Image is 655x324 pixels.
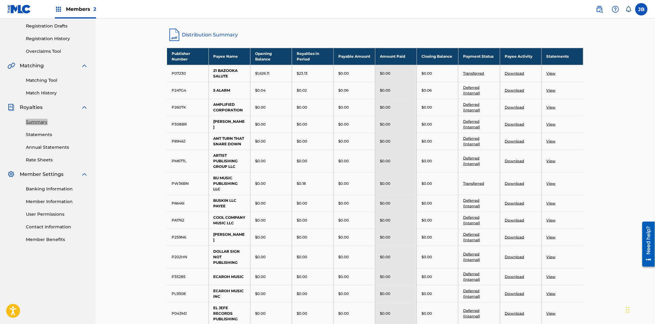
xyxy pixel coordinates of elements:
[338,218,349,223] p: $0.00
[421,201,432,206] p: $0.00
[26,186,88,192] a: Banking Information
[458,48,500,65] th: Payment Status
[463,181,484,186] a: Transferred
[26,211,88,218] a: User Permissions
[421,122,432,127] p: $0.00
[7,104,15,111] img: Royalties
[255,274,266,280] p: $0.00
[505,255,524,259] a: Download
[421,291,432,297] p: $0.00
[93,6,96,12] span: 2
[417,48,458,65] th: Closing Balance
[297,291,307,297] p: $0.00
[26,236,88,243] a: Member Benefits
[255,105,266,110] p: $0.00
[625,6,632,12] div: Notifications
[463,102,480,112] a: Deferred (Internal)
[20,62,44,69] span: Matching
[26,48,88,55] a: Overclaims Tool
[297,254,307,260] p: $0.00
[542,48,583,65] th: Statements
[250,48,292,65] th: Opening Balance
[209,246,250,268] td: DOLLAR SIGN NOT PUBLISHING
[255,201,266,206] p: $0.00
[421,181,432,186] p: $0.00
[167,133,209,150] td: P8946J
[596,6,603,13] img: search
[547,274,556,279] a: View
[255,71,269,76] p: $1,626.11
[7,62,15,69] img: Matching
[255,181,266,186] p: $0.00
[338,254,349,260] p: $0.00
[26,35,88,42] a: Registration History
[167,246,209,268] td: P202HN
[255,254,266,260] p: $0.00
[463,136,480,146] a: Deferred (Internal)
[380,254,390,260] p: $0.00
[380,274,390,280] p: $0.00
[338,311,349,316] p: $0.00
[463,119,480,129] a: Deferred (Internal)
[297,139,307,144] p: $0.00
[297,105,307,110] p: $0.00
[209,48,250,65] th: Payee Name
[338,88,348,93] p: $0.06
[255,158,266,164] p: $0.00
[505,201,524,206] a: Download
[547,181,556,186] a: View
[421,274,432,280] p: $0.00
[505,235,524,239] a: Download
[421,235,432,240] p: $0.00
[547,291,556,296] a: View
[167,212,209,229] td: PA1762
[421,158,432,164] p: $0.00
[81,62,88,69] img: expand
[505,105,524,110] a: Download
[167,150,209,172] td: PM677L
[297,122,307,127] p: $0.00
[547,105,556,110] a: View
[547,122,556,127] a: View
[255,88,266,93] p: $0.04
[334,48,375,65] th: Payable Amount
[421,254,432,260] p: $0.00
[209,133,250,150] td: ANT TURN THAT SNARE DOWN
[380,122,390,127] p: $0.00
[167,195,209,212] td: P6646I
[209,82,250,99] td: 5 ALARM
[505,274,524,279] a: Download
[463,232,480,242] a: Deferred (Internal)
[167,172,209,195] td: PW36BN
[338,291,349,297] p: $0.00
[463,308,480,318] a: Deferred (Internal)
[209,229,250,246] td: [PERSON_NAME]
[380,139,390,144] p: $0.00
[638,219,655,269] iframe: Resource Center
[547,201,556,206] a: View
[547,311,556,316] a: View
[167,82,209,99] td: P247G4
[26,224,88,230] a: Contact Information
[209,285,250,302] td: ECAROH MUSIC INC
[380,71,390,76] p: $0.00
[380,311,390,316] p: $0.00
[505,181,524,186] a: Download
[167,285,209,302] td: PL9308
[167,268,209,285] td: P35285
[209,116,250,133] td: [PERSON_NAME]
[624,294,655,324] iframe: Chat Widget
[297,71,307,76] p: $23.13
[26,157,88,163] a: Rate Sheets
[547,218,556,222] a: View
[20,104,43,111] span: Royalties
[421,311,432,316] p: $0.00
[338,158,349,164] p: $0.00
[635,3,648,15] div: User Menu
[380,291,390,297] p: $0.00
[297,274,307,280] p: $0.00
[297,235,307,240] p: $0.00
